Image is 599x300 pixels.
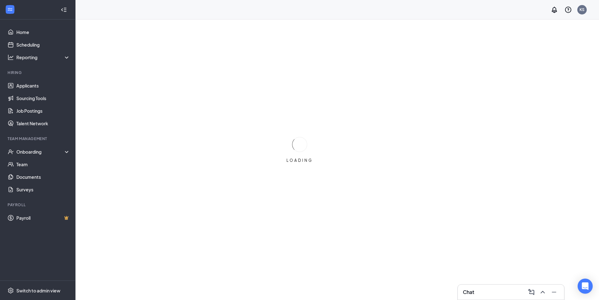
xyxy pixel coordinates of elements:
[16,183,70,196] a: Surveys
[8,149,14,155] svg: UserCheck
[538,287,548,297] button: ChevronUp
[16,38,70,51] a: Scheduling
[7,6,13,13] svg: WorkstreamLogo
[578,279,593,294] div: Open Intercom Messenger
[549,287,559,297] button: Minimize
[16,158,70,171] a: Team
[16,92,70,105] a: Sourcing Tools
[284,158,315,163] div: LOADING
[551,6,558,14] svg: Notifications
[526,287,536,297] button: ComposeMessage
[580,7,585,12] div: KS
[8,54,14,60] svg: Analysis
[8,287,14,294] svg: Settings
[564,6,572,14] svg: QuestionInfo
[528,288,535,296] svg: ComposeMessage
[550,288,558,296] svg: Minimize
[16,212,70,224] a: PayrollCrown
[16,149,65,155] div: Onboarding
[16,105,70,117] a: Job Postings
[463,289,474,296] h3: Chat
[8,136,69,141] div: Team Management
[8,70,69,75] div: Hiring
[16,79,70,92] a: Applicants
[16,26,70,38] a: Home
[16,117,70,130] a: Talent Network
[16,54,70,60] div: Reporting
[16,171,70,183] a: Documents
[539,288,546,296] svg: ChevronUp
[16,287,60,294] div: Switch to admin view
[8,202,69,207] div: Payroll
[61,7,67,13] svg: Collapse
